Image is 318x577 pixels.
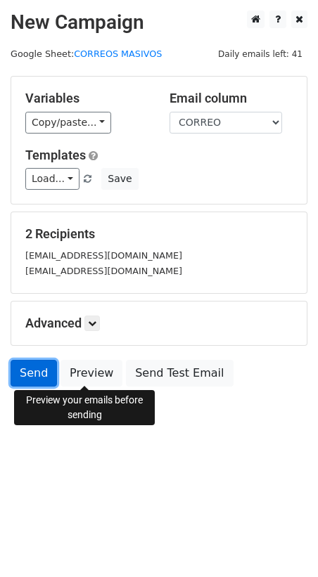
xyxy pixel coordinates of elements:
small: Google Sheet: [11,48,162,59]
a: Templates [25,148,86,162]
a: Preview [61,360,122,387]
div: Preview your emails before sending [14,390,155,425]
div: Widget de chat [248,510,318,577]
iframe: Chat Widget [248,510,318,577]
a: Copy/paste... [25,112,111,134]
h5: Variables [25,91,148,106]
a: CORREOS MASIVOS [74,48,162,59]
a: Send Test Email [126,360,233,387]
h5: 2 Recipients [25,226,293,242]
span: Daily emails left: 41 [213,46,307,62]
h5: Email column [170,91,293,106]
button: Save [101,168,138,190]
a: Daily emails left: 41 [213,48,307,59]
small: [EMAIL_ADDRESS][DOMAIN_NAME] [25,266,182,276]
a: Send [11,360,57,387]
a: Load... [25,168,79,190]
h2: New Campaign [11,11,307,34]
small: [EMAIL_ADDRESS][DOMAIN_NAME] [25,250,182,261]
h5: Advanced [25,316,293,331]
